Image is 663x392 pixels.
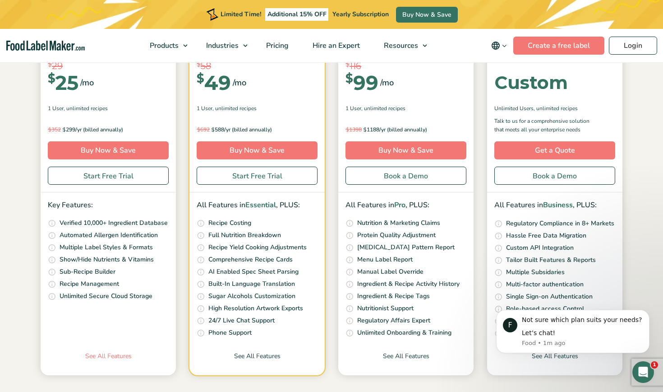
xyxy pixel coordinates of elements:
[48,59,52,70] span: $
[147,41,180,51] span: Products
[506,292,593,302] p: Single Sign-on Authentication
[609,37,657,55] a: Login
[64,104,108,112] span: , Unlimited Recipes
[494,200,615,211] p: All Features in , PLUS:
[245,200,276,210] span: Essential
[197,200,318,211] p: All Features in , PLUS:
[60,279,119,289] p: Recipe Management
[201,59,211,73] span: 58
[48,125,169,134] p: 299/yr (billed annually)
[60,243,153,252] p: Multiple Label Styles & Formats
[211,126,215,133] span: $
[651,361,658,369] span: 1
[208,328,252,338] p: Phone Support
[506,255,596,265] p: Tailor Built Features & Reports
[357,243,455,252] p: [MEDICAL_DATA] Pattern Report
[52,59,63,73] span: 29
[203,41,239,51] span: Industries
[534,104,578,112] span: , Unlimited Recipes
[394,200,405,210] span: Pro
[494,141,615,159] a: Get a Quote
[208,291,295,301] p: Sugar Alcohols Customization
[263,41,290,51] span: Pricing
[350,59,361,73] span: 116
[197,73,231,93] div: 49
[197,59,201,70] span: $
[48,73,55,84] span: $
[494,117,598,134] p: Talk to us for a comprehensive solution that meets all your enterprise needs
[345,167,466,185] a: Book a Demo
[345,126,362,133] del: 1398
[48,200,169,211] p: Key Features:
[345,125,466,134] p: 1188/yr (billed annually)
[197,104,212,112] span: 1 User
[197,126,210,133] del: 692
[380,76,394,89] span: /mo
[338,351,474,375] a: See All Features
[483,297,663,368] iframe: Intercom notifications message
[197,73,204,84] span: $
[310,41,361,51] span: Hire an Expert
[197,125,318,134] p: 588/yr (billed annually)
[506,243,574,253] p: Custom API Integration
[60,291,152,301] p: Unlimited Secure Cloud Storage
[62,126,66,133] span: $
[208,279,295,289] p: Built-In Language Translation
[197,167,318,185] a: Start Free Trial
[48,126,51,133] span: $
[506,219,614,229] p: Regulatory Compliance in 8+ Markets
[60,267,115,277] p: Sub-Recipe Builder
[345,73,353,84] span: $
[48,126,61,133] del: 352
[357,230,436,240] p: Protein Quality Adjustment
[363,126,367,133] span: $
[60,218,168,228] p: Verified 10,000+ Ingredient Database
[212,104,257,112] span: , Unlimited Recipes
[208,316,275,326] p: 24/7 Live Chat Support
[60,255,154,265] p: Show/Hide Nutrients & Vitamins
[208,303,303,313] p: High Resolution Artwork Exports
[381,41,419,51] span: Resources
[60,230,158,240] p: Automated Allergen Identification
[197,126,200,133] span: $
[345,73,378,93] div: 99
[345,59,350,70] span: $
[301,29,370,62] a: Hire an Expert
[357,267,424,277] p: Manual Label Override
[357,255,413,265] p: Menu Label Report
[494,104,534,112] span: Unlimited Users
[372,29,432,62] a: Resources
[543,200,573,210] span: Business
[361,104,405,112] span: , Unlimited Recipes
[221,10,261,19] span: Limited Time!
[208,243,307,252] p: Recipe Yield Cooking Adjustments
[494,74,568,92] div: Custom
[48,73,78,93] div: 25
[494,167,615,185] a: Book a Demo
[506,280,584,289] p: Multi-factor authentication
[345,200,466,211] p: All Features in , PLUS:
[254,29,299,62] a: Pricing
[357,328,451,338] p: Unlimited Onboarding & Training
[208,230,281,240] p: Full Nutrition Breakdown
[345,104,361,112] span: 1 User
[189,351,325,375] a: See All Features
[345,141,466,159] a: Buy Now & Save
[48,141,169,159] a: Buy Now & Save
[632,361,654,383] iframe: Intercom live chat
[48,167,169,185] a: Start Free Trial
[357,279,460,289] p: Ingredient & Recipe Activity History
[208,255,293,265] p: Comprehensive Recipe Cards
[513,37,604,55] a: Create a free label
[233,76,246,89] span: /mo
[208,218,251,228] p: Recipe Costing
[265,8,329,21] span: Additional 15% OFF
[396,7,458,23] a: Buy Now & Save
[506,267,565,277] p: Multiple Subsidaries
